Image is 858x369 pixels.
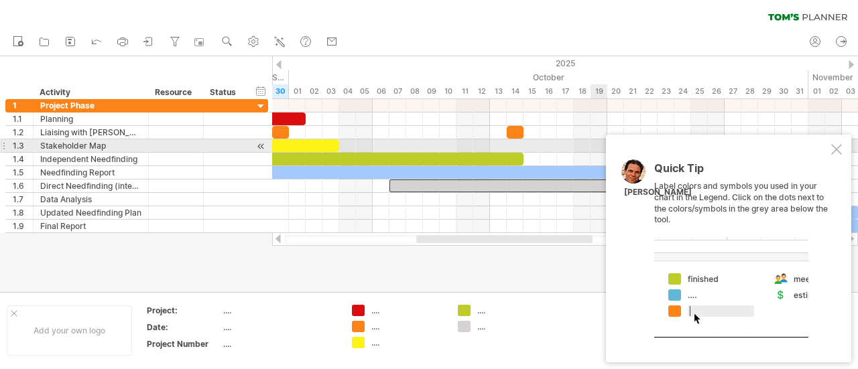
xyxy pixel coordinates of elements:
[792,84,808,98] div: Friday, 31 October 2025
[741,84,758,98] div: Tuesday, 28 October 2025
[356,84,373,98] div: Sunday, 5 October 2025
[13,166,33,179] div: 1.5
[40,139,141,152] div: Stakeholder Map
[389,84,406,98] div: Tuesday, 7 October 2025
[658,84,674,98] div: Thursday, 23 October 2025
[775,84,792,98] div: Thursday, 30 October 2025
[147,338,221,350] div: Project Number
[339,84,356,98] div: Saturday, 4 October 2025
[13,220,33,232] div: 1.9
[607,84,624,98] div: Monday, 20 October 2025
[691,84,708,98] div: Saturday, 25 October 2025
[40,193,141,206] div: Data Analysis
[223,305,336,316] div: ....
[40,99,141,112] div: Project Phase
[272,84,289,98] div: Tuesday, 30 September 2025
[825,84,842,98] div: Sunday, 2 November 2025
[507,84,524,98] div: Tuesday, 14 October 2025
[440,84,456,98] div: Friday, 10 October 2025
[456,84,473,98] div: Saturday, 11 October 2025
[13,179,33,192] div: 1.6
[223,321,336,333] div: ....
[540,84,557,98] div: Thursday, 16 October 2025
[758,84,775,98] div: Wednesday, 29 October 2025
[477,305,550,316] div: ....
[147,305,221,316] div: Project:
[624,187,692,198] div: [PERSON_NAME]
[371,337,444,348] div: ....
[624,84,641,98] div: Tuesday, 21 October 2025
[40,153,141,165] div: Independent Needfinding
[40,126,141,139] div: Liaising with [PERSON_NAME]
[473,84,490,98] div: Sunday, 12 October 2025
[674,84,691,98] div: Friday, 24 October 2025
[13,206,33,219] div: 1.8
[289,84,306,98] div: Wednesday, 1 October 2025
[725,84,741,98] div: Monday, 27 October 2025
[371,321,444,332] div: ....
[371,305,444,316] div: ....
[423,84,440,98] div: Thursday, 9 October 2025
[406,84,423,98] div: Wednesday, 8 October 2025
[40,206,141,219] div: Updated Needfinding Plan
[223,338,336,350] div: ....
[808,84,825,98] div: Saturday, 1 November 2025
[557,84,574,98] div: Friday, 17 October 2025
[13,126,33,139] div: 1.2
[13,99,33,112] div: 1
[255,139,267,153] div: scroll to activity
[210,86,239,99] div: Status
[306,84,322,98] div: Thursday, 2 October 2025
[654,163,829,181] div: Quick Tip
[7,305,132,356] div: Add your own logo
[40,86,141,99] div: Activity
[155,86,196,99] div: Resource
[13,153,33,165] div: 1.4
[40,220,141,232] div: Final Report
[322,84,339,98] div: Friday, 3 October 2025
[641,84,658,98] div: Wednesday, 22 October 2025
[40,179,141,192] div: Direct Needfinding (interviews)
[289,70,808,84] div: October 2025
[591,84,607,98] div: Sunday, 19 October 2025
[574,84,591,98] div: Saturday, 18 October 2025
[477,321,550,332] div: ....
[40,166,141,179] div: Needfinding Report
[524,84,540,98] div: Wednesday, 15 October 2025
[13,193,33,206] div: 1.7
[490,84,507,98] div: Monday, 13 October 2025
[654,163,829,338] div: Label colors and symbols you used in your chart in the Legend. Click on the dots next to the colo...
[373,84,389,98] div: Monday, 6 October 2025
[147,321,221,333] div: Date:
[40,113,141,125] div: Planning
[13,113,33,125] div: 1.1
[13,139,33,152] div: 1.3
[708,84,725,98] div: Sunday, 26 October 2025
